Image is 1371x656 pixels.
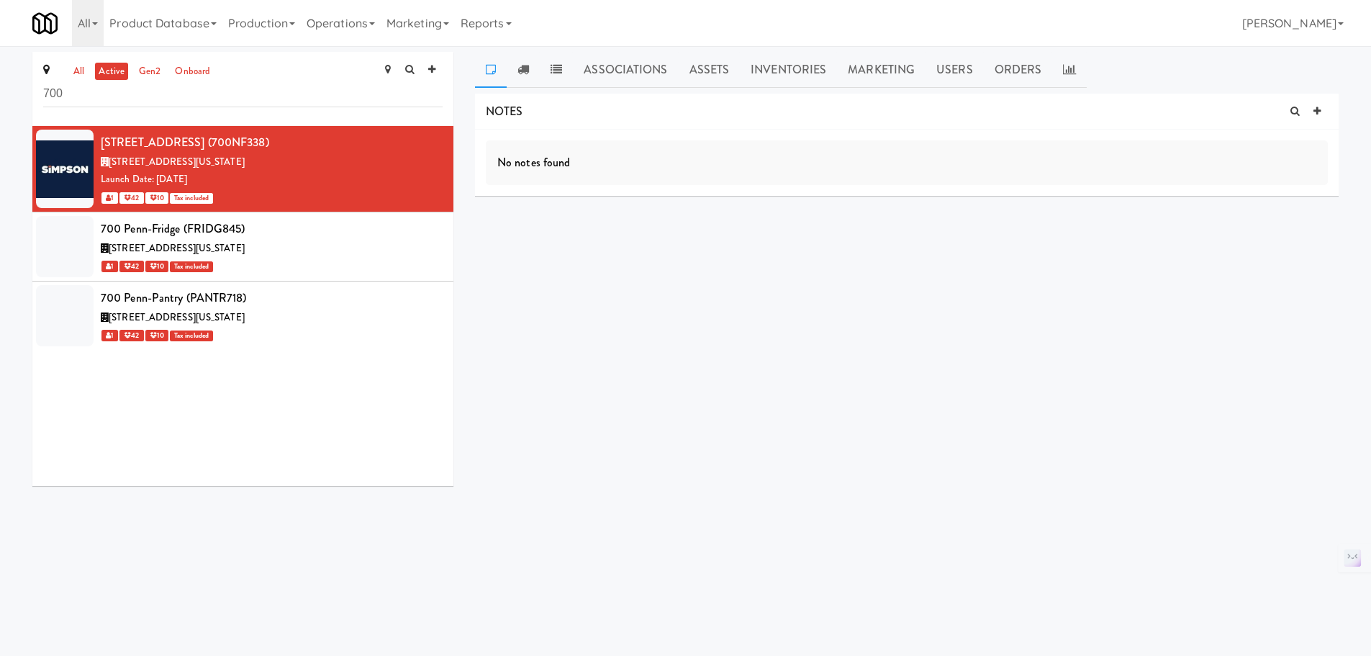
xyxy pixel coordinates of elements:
[95,63,128,81] a: active
[32,126,453,212] li: [STREET_ADDRESS] (700NF338)[STREET_ADDRESS][US_STATE]Launch Date: [DATE] 1 42 10Tax included
[109,155,245,169] span: [STREET_ADDRESS][US_STATE]
[101,132,443,153] div: [STREET_ADDRESS] (700NF338)
[171,63,214,81] a: onboard
[32,282,453,350] li: 700 Penn-Pantry (PANTR718)[STREET_ADDRESS][US_STATE] 1 42 10Tax included
[170,261,213,272] span: Tax included
[101,218,443,240] div: 700 Penn-Fridge (FRIDG845)
[679,52,741,88] a: Assets
[109,310,245,324] span: [STREET_ADDRESS][US_STATE]
[101,261,118,272] span: 1
[119,192,143,204] span: 42
[101,330,118,341] span: 1
[70,63,88,81] a: all
[101,171,443,189] div: Launch Date: [DATE]
[135,63,164,81] a: gen2
[837,52,926,88] a: Marketing
[32,11,58,36] img: Micromart
[109,241,245,255] span: [STREET_ADDRESS][US_STATE]
[43,81,443,107] input: Search site
[32,212,453,282] li: 700 Penn-Fridge (FRIDG845)[STREET_ADDRESS][US_STATE] 1 42 10Tax included
[101,287,443,309] div: 700 Penn-Pantry (PANTR718)
[486,103,523,120] span: NOTES
[119,330,143,341] span: 42
[170,193,213,204] span: Tax included
[984,52,1053,88] a: Orders
[119,261,143,272] span: 42
[145,192,168,204] span: 10
[101,192,118,204] span: 1
[573,52,678,88] a: Associations
[486,140,1328,185] div: No notes found
[145,261,168,272] span: 10
[170,331,213,341] span: Tax included
[926,52,984,88] a: Users
[740,52,837,88] a: Inventories
[145,330,168,341] span: 10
